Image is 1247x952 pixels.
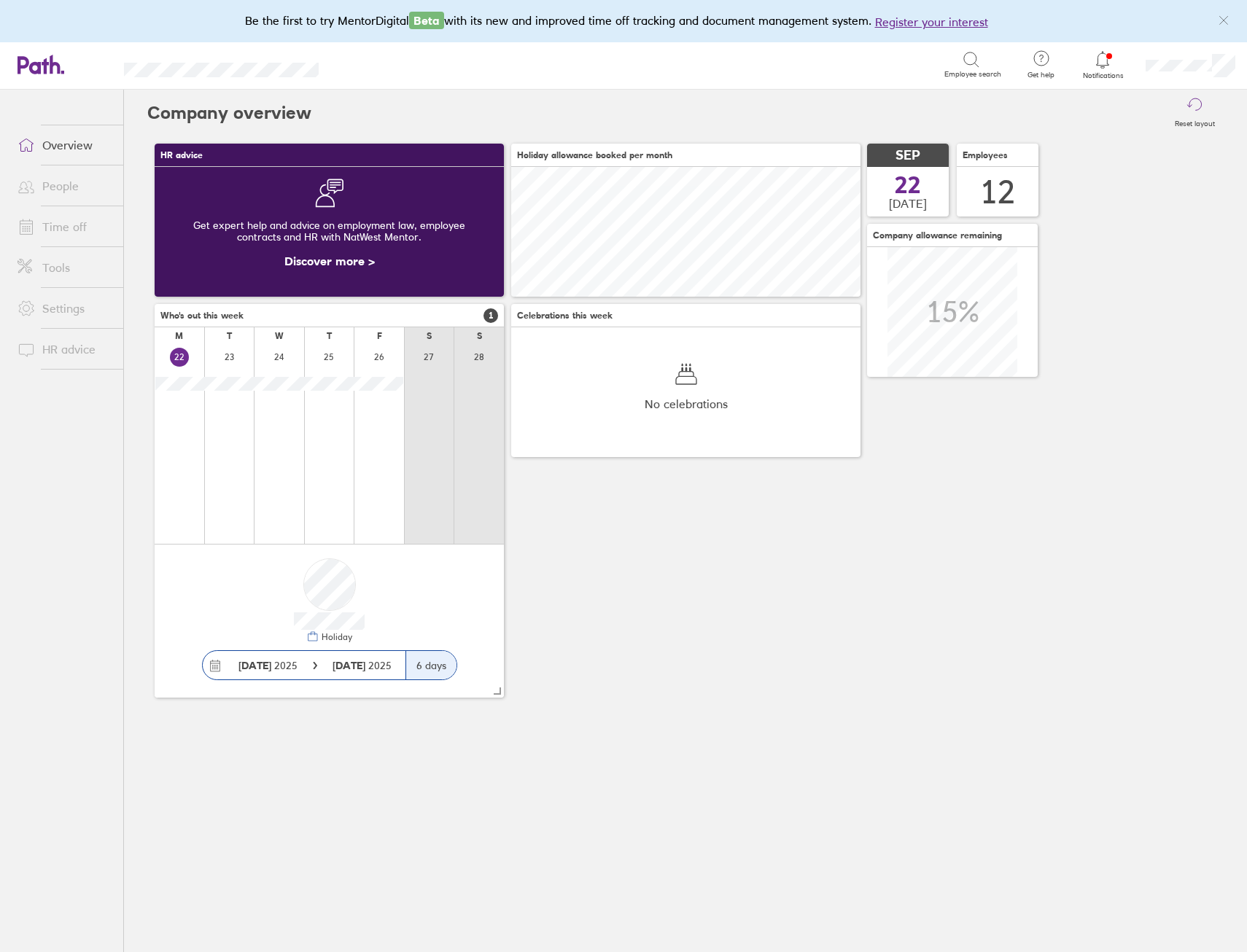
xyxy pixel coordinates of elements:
span: No celebrations [645,397,728,410]
h2: Company overview [147,90,311,136]
strong: [DATE] [333,659,368,672]
div: Be the first to try MentorDigital with its new and improved time off tracking and document manage... [245,12,1003,31]
div: T [227,331,232,341]
div: 12 [980,173,1015,211]
div: M [175,331,183,341]
div: 6 days [405,651,457,679]
div: Search [358,58,395,71]
a: Time off [6,212,123,241]
span: Notifications [1079,71,1127,80]
span: [DATE] [889,197,927,210]
div: S [477,331,482,341]
div: Get expert help and advice on employment law, employee contracts and HR with NatWest Mentor. [166,208,492,254]
a: HR advice [6,335,123,364]
span: 2025 [238,660,298,671]
span: 2025 [333,660,392,671]
a: Notifications [1079,50,1127,80]
span: 22 [895,173,921,197]
button: Reset layout [1166,90,1224,136]
span: Company allowance remaining [873,230,1002,241]
span: Employee search [944,70,1001,79]
div: T [327,331,332,341]
a: Overview [6,130,123,160]
span: Employees [963,150,1008,160]
a: Settings [6,294,123,323]
a: Tools [6,253,123,282]
div: F [377,331,382,341]
strong: [DATE] [238,659,271,672]
span: Get help [1017,71,1065,79]
span: 1 [483,308,498,323]
button: Register your interest [875,13,988,31]
span: Beta [409,12,444,29]
div: W [275,331,284,341]
label: Reset layout [1166,115,1224,128]
a: Discover more > [284,254,375,268]
span: SEP [896,148,920,163]
span: Who's out this week [160,311,244,321]
span: Celebrations this week [517,311,613,321]
a: People [6,171,123,200]
div: S [427,331,432,341]
div: Holiday [319,632,352,642]
span: HR advice [160,150,203,160]
span: Holiday allowance booked per month [517,150,672,160]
